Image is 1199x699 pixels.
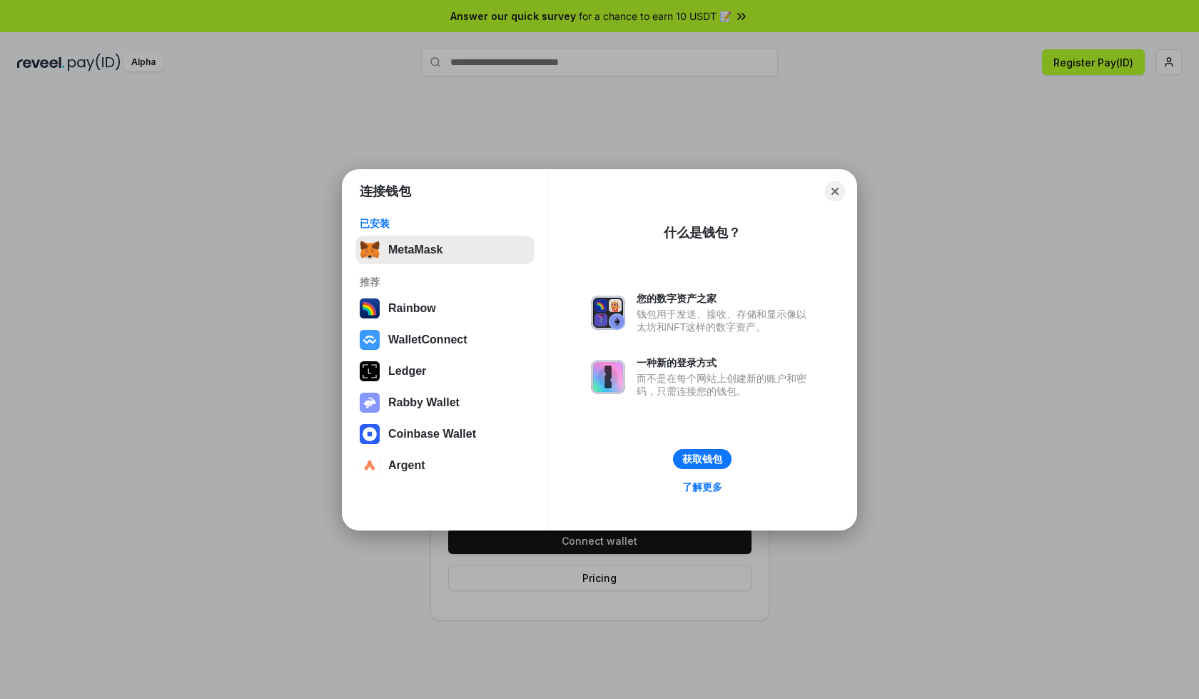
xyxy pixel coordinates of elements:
[637,292,814,305] div: 您的数字资产之家
[360,330,380,350] img: svg+xml,%3Csvg%20width%3D%2228%22%20height%3D%2228%22%20viewBox%3D%220%200%2028%2028%22%20fill%3D...
[388,365,426,378] div: Ledger
[360,361,380,381] img: svg+xml,%3Csvg%20xmlns%3D%22http%3A%2F%2Fwww.w3.org%2F2000%2Fsvg%22%20width%3D%2228%22%20height%3...
[388,459,425,472] div: Argent
[637,356,814,369] div: 一种新的登录方式
[360,276,530,288] div: 推荐
[825,181,845,201] button: Close
[360,217,530,230] div: 已安装
[355,326,535,354] button: WalletConnect
[682,453,722,466] div: 获取钱包
[674,478,731,496] a: 了解更多
[355,420,535,448] button: Coinbase Wallet
[355,451,535,480] button: Argent
[388,243,442,256] div: MetaMask
[355,357,535,386] button: Ledger
[355,388,535,417] button: Rabby Wallet
[673,449,732,469] button: 获取钱包
[664,224,741,241] div: 什么是钱包？
[388,302,436,315] div: Rainbow
[591,360,625,394] img: svg+xml,%3Csvg%20xmlns%3D%22http%3A%2F%2Fwww.w3.org%2F2000%2Fsvg%22%20fill%3D%22none%22%20viewBox...
[637,372,814,398] div: 而不是在每个网站上创建新的账户和密码，只需连接您的钱包。
[388,396,460,409] div: Rabby Wallet
[388,428,476,441] div: Coinbase Wallet
[682,481,722,493] div: 了解更多
[591,296,625,330] img: svg+xml,%3Csvg%20xmlns%3D%22http%3A%2F%2Fwww.w3.org%2F2000%2Fsvg%22%20fill%3D%22none%22%20viewBox...
[388,333,467,346] div: WalletConnect
[360,393,380,413] img: svg+xml,%3Csvg%20xmlns%3D%22http%3A%2F%2Fwww.w3.org%2F2000%2Fsvg%22%20fill%3D%22none%22%20viewBox...
[360,456,380,476] img: svg+xml,%3Csvg%20width%3D%2228%22%20height%3D%2228%22%20viewBox%3D%220%200%2028%2028%22%20fill%3D...
[360,424,380,444] img: svg+xml,%3Csvg%20width%3D%2228%22%20height%3D%2228%22%20viewBox%3D%220%200%2028%2028%22%20fill%3D...
[360,183,411,200] h1: 连接钱包
[637,308,814,333] div: 钱包用于发送、接收、存储和显示像以太坊和NFT这样的数字资产。
[355,236,535,264] button: MetaMask
[355,294,535,323] button: Rainbow
[360,298,380,318] img: svg+xml,%3Csvg%20width%3D%22120%22%20height%3D%22120%22%20viewBox%3D%220%200%20120%20120%22%20fil...
[360,240,380,260] img: svg+xml,%3Csvg%20fill%3D%22none%22%20height%3D%2233%22%20viewBox%3D%220%200%2035%2033%22%20width%...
